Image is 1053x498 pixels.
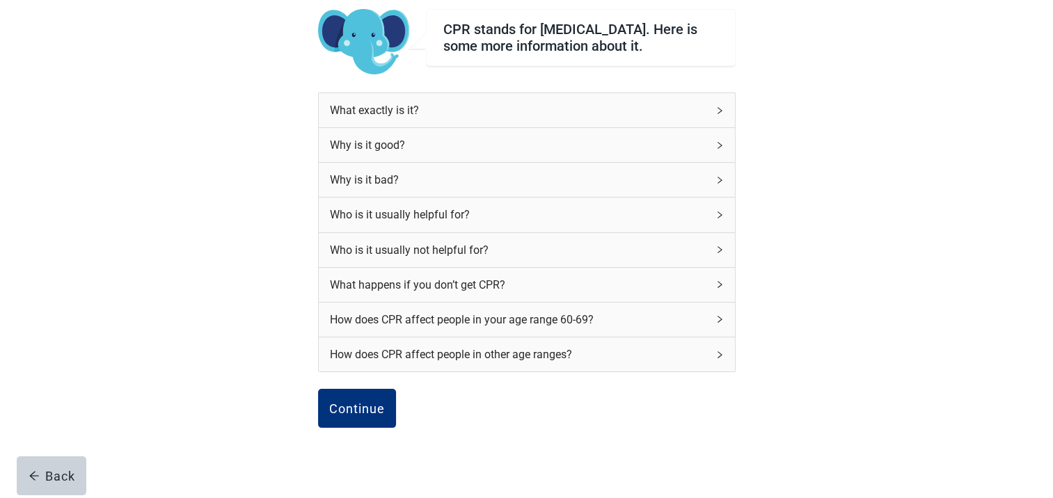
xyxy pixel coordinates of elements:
div: Who is it usually not helpful for? [330,241,707,259]
span: right [715,211,724,219]
div: Why is it good? [319,128,735,162]
div: Continue [329,401,385,415]
div: Why is it bad? [319,163,735,197]
span: right [715,315,724,323]
span: right [715,246,724,254]
div: Why is it bad? [330,171,707,188]
span: right [715,176,724,184]
span: right [715,141,724,150]
div: How does CPR affect people in your age range 60-69? [319,303,735,337]
div: Who is it usually not helpful for? [319,233,735,267]
span: right [715,106,724,115]
div: What exactly is it? [330,102,707,119]
div: Back [29,469,75,483]
div: How does CPR affect people in your age range 60-69? [330,311,707,328]
div: What exactly is it? [319,93,735,127]
button: Continue [318,389,396,428]
span: arrow-left [29,470,40,481]
div: What happens if you don’t get CPR? [319,268,735,302]
div: CPR stands for [MEDICAL_DATA]. Here is some more information about it. [443,21,718,54]
img: Koda Elephant [318,9,409,76]
button: arrow-leftBack [17,456,86,495]
div: Who is it usually helpful for? [319,198,735,232]
span: right [715,280,724,289]
span: right [715,351,724,359]
div: How does CPR affect people in other age ranges? [319,337,735,371]
div: Who is it usually helpful for? [330,206,707,223]
div: How does CPR affect people in other age ranges? [330,346,707,363]
div: Why is it good? [330,136,707,154]
div: What happens if you don’t get CPR? [330,276,707,294]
